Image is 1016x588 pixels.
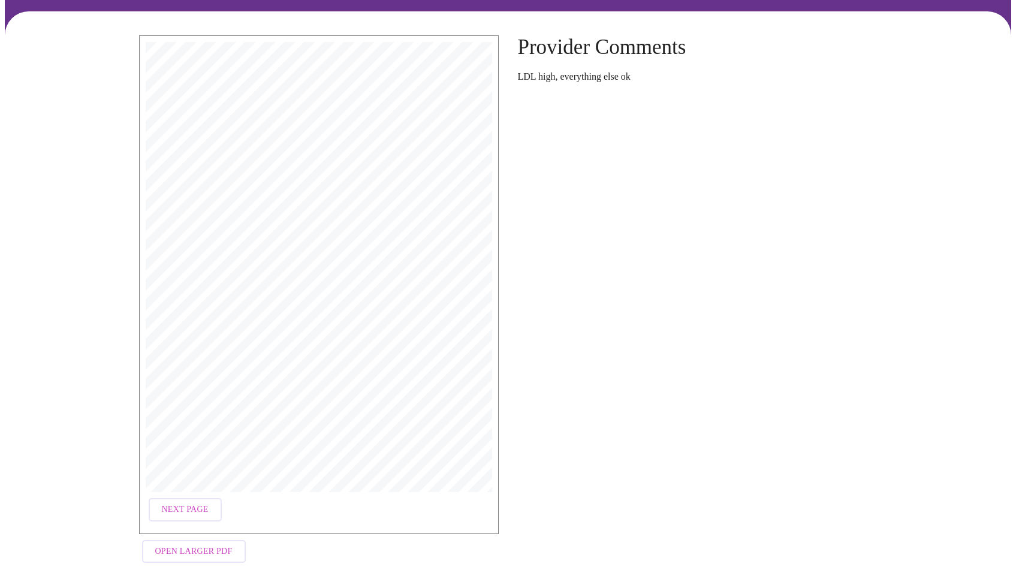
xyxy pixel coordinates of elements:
[155,544,233,559] span: Open Larger PDF
[518,35,878,59] h4: Provider Comments
[142,540,246,563] button: Open Larger PDF
[162,502,209,517] span: Next Page
[149,498,222,521] button: Next Page
[518,71,878,82] p: LDL high, everything else ok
